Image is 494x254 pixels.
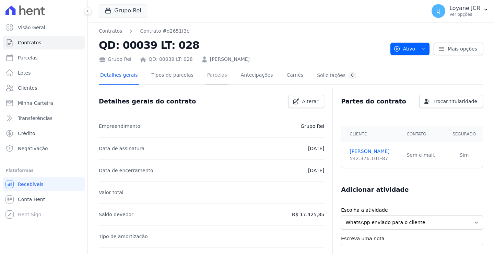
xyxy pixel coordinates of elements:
[18,85,37,91] span: Clientes
[341,97,406,106] h3: Partes do contrato
[18,54,38,61] span: Parcelas
[308,144,324,153] p: [DATE]
[308,166,324,175] p: [DATE]
[449,12,480,17] p: Ver opções
[150,67,195,85] a: Tipos de parcelas
[206,67,228,85] a: Parcelas
[433,98,477,105] span: Trocar titularidade
[99,27,189,35] nav: Breadcrumb
[316,67,358,85] a: Solicitações0
[302,98,319,105] span: Alterar
[285,67,305,85] a: Carnês
[390,43,430,55] button: Ativo
[99,4,147,17] button: Grupo Rei
[419,95,483,108] a: Trocar titularidade
[99,27,385,35] nav: Breadcrumb
[18,69,31,76] span: Lotes
[449,5,480,12] p: Loyane JCR
[18,100,53,107] span: Minha Carteira
[341,186,409,194] h3: Adicionar atividade
[402,142,446,168] td: Sem e-mail.
[446,142,483,168] td: Sim
[3,111,85,125] a: Transferências
[402,126,446,142] th: Contato
[99,210,133,219] p: Saldo devedor
[99,56,131,63] div: Grupo Rei
[18,24,45,31] span: Visão Geral
[140,27,189,35] a: Contrato #d2651f3c
[288,95,325,108] a: Alterar
[149,56,193,63] a: QD: 00039 LT: 028
[341,235,483,242] label: Escreva uma nota
[292,210,324,219] p: R$ 17.425,85
[18,130,35,137] span: Crédito
[3,177,85,191] a: Recebíveis
[99,144,144,153] p: Data de assinatura
[317,72,356,79] div: Solicitações
[3,81,85,95] a: Clientes
[3,66,85,80] a: Lotes
[18,145,48,152] span: Negativação
[18,196,45,203] span: Conta Hent
[3,51,85,65] a: Parcelas
[5,166,82,175] div: Plataformas
[446,126,483,142] th: Segurado
[434,43,483,55] a: Mais opções
[3,96,85,110] a: Minha Carteira
[426,1,494,21] button: LJ Loyane JCR Ver opções
[18,115,52,122] span: Transferências
[99,97,196,106] h3: Detalhes gerais do contrato
[99,122,140,130] p: Empreendimento
[393,43,415,55] span: Ativo
[348,72,356,79] div: 0
[350,148,398,155] a: [PERSON_NAME]
[341,207,483,214] label: Escolha a atividade
[350,155,398,162] div: 542.376.101-87
[18,181,44,188] span: Recebíveis
[239,67,274,85] a: Antecipações
[301,122,324,130] p: Grupo Rei
[3,126,85,140] a: Crédito
[341,126,402,142] th: Cliente
[99,27,122,35] a: Contratos
[99,188,123,197] p: Valor total
[3,142,85,155] a: Negativação
[99,67,139,85] a: Detalhes gerais
[99,232,148,241] p: Tipo de amortização
[448,45,477,52] span: Mais opções
[3,192,85,206] a: Conta Hent
[99,166,153,175] p: Data de encerramento
[210,56,250,63] a: [PERSON_NAME]
[99,37,385,53] h2: QD: 00039 LT: 028
[3,21,85,34] a: Visão Geral
[436,9,440,13] span: LJ
[18,39,41,46] span: Contratos
[3,36,85,49] a: Contratos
